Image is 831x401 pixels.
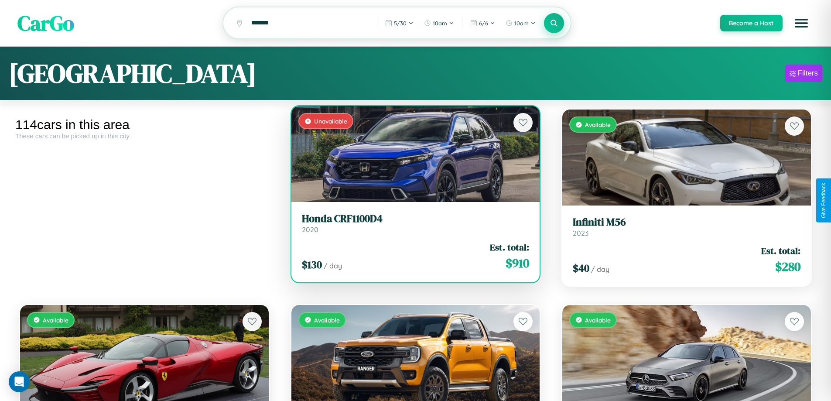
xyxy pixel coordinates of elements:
[43,316,68,324] span: Available
[585,316,611,324] span: Available
[324,261,342,270] span: / day
[15,132,274,140] div: These cars can be picked up in this city.
[573,216,800,229] h3: Infiniti M56
[775,258,800,275] span: $ 280
[394,20,407,27] span: 5 / 30
[9,371,30,392] div: Open Intercom Messenger
[381,16,418,30] button: 5/30
[466,16,499,30] button: 6/6
[479,20,488,27] span: 6 / 6
[573,216,800,237] a: Infiniti M562023
[501,16,540,30] button: 10am
[420,16,458,30] button: 10am
[302,257,322,272] span: $ 130
[314,117,347,125] span: Unavailable
[789,11,814,35] button: Open menu
[506,254,529,272] span: $ 910
[17,9,74,38] span: CarGo
[302,212,530,225] h3: Honda CRF1100D4
[302,225,318,234] span: 2020
[302,212,530,234] a: Honda CRF1100D42020
[433,20,447,27] span: 10am
[314,316,340,324] span: Available
[761,244,800,257] span: Est. total:
[821,183,827,218] div: Give Feedback
[785,65,822,82] button: Filters
[490,241,529,254] span: Est. total:
[573,261,589,275] span: $ 40
[9,55,256,91] h1: [GEOGRAPHIC_DATA]
[798,69,818,78] div: Filters
[585,121,611,128] span: Available
[514,20,529,27] span: 10am
[15,117,274,132] div: 114 cars in this area
[720,15,783,31] button: Become a Host
[591,265,609,274] span: / day
[573,229,588,237] span: 2023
